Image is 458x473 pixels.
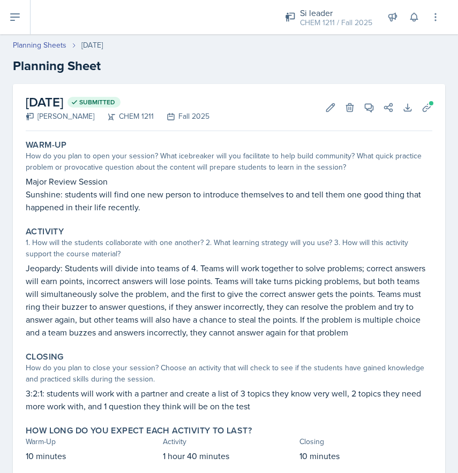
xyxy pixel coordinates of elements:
div: [PERSON_NAME] [26,111,94,122]
span: Submitted [79,98,115,106]
div: Warm-Up [26,436,159,447]
div: [DATE] [81,40,103,51]
p: 10 minutes [26,449,159,462]
div: Fall 2025 [154,111,209,122]
p: 10 minutes [299,449,432,462]
label: How long do you expect each activity to last? [26,425,252,436]
p: Jeopardy: Students will divide into teams of 4. Teams will work together to solve problems; corre... [26,262,432,339]
div: How do you plan to open your session? What icebreaker will you facilitate to help build community... [26,150,432,173]
label: Activity [26,226,64,237]
label: Closing [26,352,64,362]
p: Major Review Session [26,175,432,188]
a: Planning Sheets [13,40,66,51]
div: CHEM 1211 [94,111,154,122]
div: Closing [299,436,432,447]
p: 3:2:1: students will work with a partner and create a list of 3 topics they know very well, 2 top... [26,387,432,413]
div: How do you plan to close your session? Choose an activity that will check to see if the students ... [26,362,432,385]
p: 1 hour 40 minutes [163,449,296,462]
label: Warm-Up [26,140,67,150]
div: Si leader [300,6,372,19]
p: Sunshine: students will find one new person to introduce themselves to and tell them one good thi... [26,188,432,213]
div: 1. How will the students collaborate with one another? 2. What learning strategy will you use? 3.... [26,237,432,260]
div: CHEM 1211 / Fall 2025 [300,17,372,28]
h2: [DATE] [26,93,209,112]
div: Activity [163,436,296,447]
h2: Planning Sheet [13,56,445,75]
